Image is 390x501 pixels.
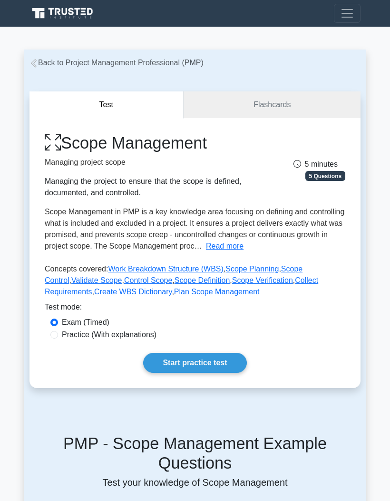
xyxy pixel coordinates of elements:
div: Managing the project to ensure that the scope is defined, documented, and controlled. [45,176,241,199]
span: 5 Questions [305,171,345,180]
h5: PMP - Scope Management Example Questions [35,434,355,473]
label: Exam (Timed) [62,317,109,328]
p: Concepts covered: , , , , , , , , , [45,263,345,301]
p: Managing project scope [45,157,241,168]
a: Flashcards [184,91,361,119]
a: Scope Planning [225,265,279,273]
span: 5 minutes [293,160,338,168]
a: Validate Scope [71,276,122,284]
h1: Scope Management [45,133,241,153]
div: Test mode: [45,301,345,317]
span: Scope Management in PMP is a key knowledge area focusing on defining and controlling what is incl... [45,208,344,250]
a: Create WBS Dictionary [94,288,172,296]
label: Practice (With explanations) [62,329,156,341]
a: Scope Definition [175,276,230,284]
a: Work Breakdown Structure (WBS) [108,265,223,273]
button: Read more [206,240,244,252]
a: Plan Scope Management [174,288,260,296]
p: Test your knowledge of Scope Management [35,477,355,488]
button: Test [29,91,184,119]
a: Control Scope [124,276,172,284]
a: Start practice test [143,353,246,373]
a: Back to Project Management Professional (PMP) [29,59,204,67]
button: Toggle navigation [334,4,361,23]
a: Scope Verification [232,276,293,284]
